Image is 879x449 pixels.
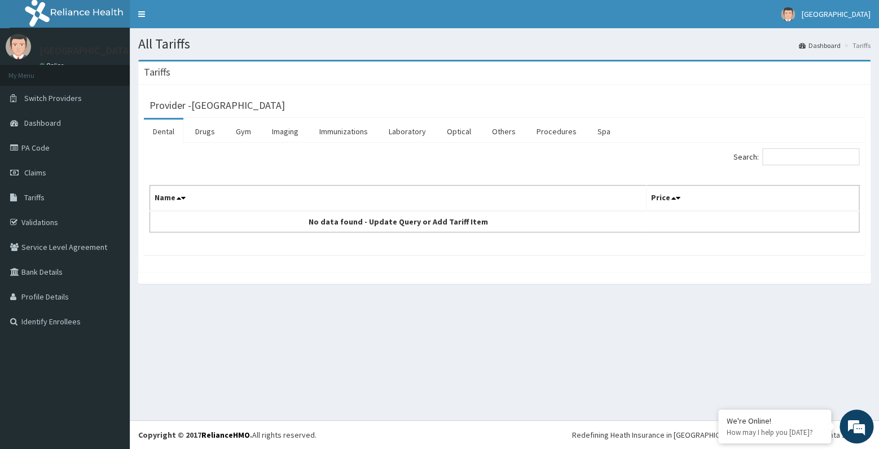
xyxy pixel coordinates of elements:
[528,120,586,143] a: Procedures
[39,61,67,69] a: Online
[130,420,879,449] footer: All rights reserved.
[802,9,871,19] span: [GEOGRAPHIC_DATA]
[21,56,46,85] img: d_794563401_company_1708531726252_794563401
[762,148,859,165] input: Search:
[144,67,170,77] h3: Tariffs
[227,120,260,143] a: Gym
[59,63,190,78] div: Chat with us now
[24,192,45,203] span: Tariffs
[799,41,841,50] a: Dashboard
[380,120,435,143] a: Laboratory
[438,120,480,143] a: Optical
[24,118,61,128] span: Dashboard
[6,308,215,347] textarea: Type your message and hit 'Enter'
[150,186,647,212] th: Name
[150,211,647,232] td: No data found - Update Query or Add Tariff Item
[781,7,795,21] img: User Image
[138,37,871,51] h1: All Tariffs
[483,120,525,143] a: Others
[65,142,156,256] span: We're online!
[727,416,823,426] div: We're Online!
[138,430,252,440] strong: Copyright © 2017 .
[727,428,823,437] p: How may I help you today?
[310,120,377,143] a: Immunizations
[572,429,871,441] div: Redefining Heath Insurance in [GEOGRAPHIC_DATA] using Telemedicine and Data Science!
[24,93,82,103] span: Switch Providers
[186,120,224,143] a: Drugs
[39,46,133,56] p: [GEOGRAPHIC_DATA]
[150,100,285,111] h3: Provider - [GEOGRAPHIC_DATA]
[185,6,212,33] div: Minimize live chat window
[646,186,859,212] th: Price
[6,34,31,59] img: User Image
[201,430,250,440] a: RelianceHMO
[733,148,859,165] label: Search:
[842,41,871,50] li: Tariffs
[24,168,46,178] span: Claims
[588,120,619,143] a: Spa
[144,120,183,143] a: Dental
[263,120,307,143] a: Imaging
